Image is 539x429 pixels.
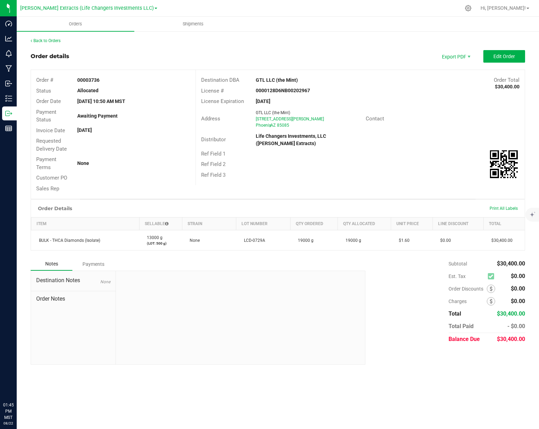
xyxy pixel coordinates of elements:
th: Line Discount [433,217,484,230]
span: Ref Field 3 [201,172,225,178]
span: Order Discounts [449,286,487,292]
span: LCD-0729A [240,238,265,243]
strong: Allocated [77,88,98,93]
span: Edit Order [493,54,515,59]
inline-svg: Reports [5,125,12,132]
a: Back to Orders [31,38,61,43]
span: $30,400.00 [497,310,525,317]
p: (LOT: 500 g) [143,241,178,246]
inline-svg: Manufacturing [5,65,12,72]
span: $0.00 [511,298,525,304]
span: $30,400.00 [497,260,525,267]
span: Invoice Date [36,127,65,134]
inline-svg: Monitoring [5,50,12,57]
div: Order details [31,52,69,61]
span: - $0.00 [507,323,525,329]
span: Total [449,310,461,317]
strong: Awaiting Payment [77,113,118,119]
a: Orders [17,17,134,31]
span: Orders [60,21,92,27]
span: $0.00 [437,238,451,243]
th: Lot Number [236,217,290,230]
span: Customer PO [36,175,67,181]
span: Address [201,116,220,122]
strong: None [77,160,89,166]
strong: Life Changers Investments, LLC ([PERSON_NAME] Extracts) [256,133,326,146]
strong: 00003736 [77,77,100,83]
span: $1.60 [395,238,410,243]
span: Order Notes [36,295,110,303]
span: Destination DBA [201,77,239,83]
th: Total [484,217,525,230]
span: Hi, [PERSON_NAME]! [481,5,526,11]
span: Contact [366,116,384,122]
span: Distributor [201,136,226,143]
span: Balance Due [449,336,480,342]
inline-svg: Inbound [5,80,12,87]
strong: $30,400.00 [495,84,520,89]
span: $0.00 [511,273,525,279]
th: Strain [182,217,236,230]
span: [PERSON_NAME] Extracts (Life Changers Investments LLC) [20,5,154,11]
a: Shipments [134,17,252,31]
span: None [186,238,200,243]
div: Notes [31,257,72,271]
span: 19000 g [342,238,361,243]
p: 08/22 [3,421,14,426]
strong: [DATE] [77,127,92,133]
h1: Order Details [38,206,72,211]
span: Order # [36,77,53,83]
p: 01:45 PM MST [3,402,14,421]
strong: [DATE] 10:50 AM MST [77,98,125,104]
span: $30,400.00 [488,238,513,243]
span: 19000 g [294,238,314,243]
span: License Expiration [201,98,244,104]
th: Qty Allocated [338,217,391,230]
div: Manage settings [464,5,473,11]
inline-svg: Inventory [5,95,12,102]
span: Sales Rep [36,185,59,192]
qrcode: 00003736 [490,150,518,178]
span: Est. Tax [449,273,485,279]
th: Sellable [139,217,182,230]
th: Qty Ordered [290,217,338,230]
span: BULK - THCA Diamonds (Isolate) [35,238,100,243]
span: 85085 [277,123,289,128]
th: Unit Price [391,217,433,230]
strong: [DATE] [256,98,270,104]
span: Phoenix [256,123,271,128]
span: Ref Field 2 [201,161,225,167]
span: AZ [270,123,276,128]
span: 13000 g [143,235,163,240]
span: GTL LLC (the Mint) [256,110,290,115]
strong: 0000128D6NB00202967 [256,88,310,93]
th: Item [31,217,140,230]
inline-svg: Analytics [5,35,12,42]
span: Subtotal [449,261,467,267]
span: Requested Delivery Date [36,138,67,152]
span: Calculate excise tax [488,272,497,281]
span: Status [36,88,51,94]
span: License # [201,88,224,94]
inline-svg: Dashboard [5,20,12,27]
span: None [100,279,110,284]
span: Destination Notes [36,276,110,285]
span: Order Date [36,98,61,104]
button: Edit Order [483,50,525,63]
inline-svg: Outbound [5,110,12,117]
span: $0.00 [511,285,525,292]
img: Scan me! [490,150,518,178]
span: [STREET_ADDRESS][PERSON_NAME] [256,117,324,121]
span: Payment Terms [36,156,56,170]
span: Order Total [494,77,520,83]
span: $30,400.00 [497,336,525,342]
span: Shipments [173,21,213,27]
div: Payments [72,258,114,270]
span: Charges [449,299,487,304]
iframe: Resource center [7,373,28,394]
span: Print All Labels [490,206,518,211]
strong: GTL LLC (the Mint) [256,77,298,83]
li: Export PDF [435,50,476,63]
